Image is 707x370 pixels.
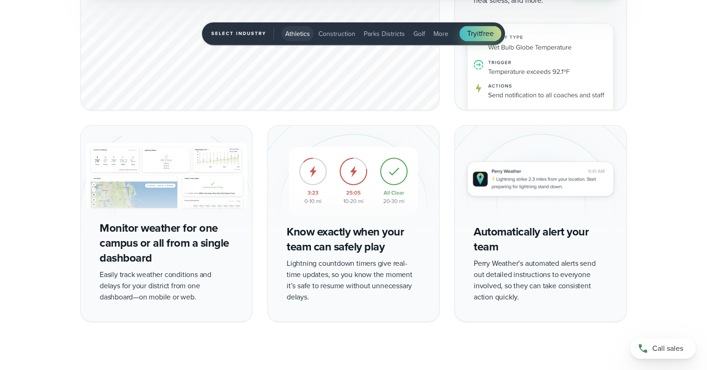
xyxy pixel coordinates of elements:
[413,29,425,39] span: Golf
[281,26,314,41] button: Athletics
[315,26,359,41] button: Construction
[410,26,429,41] button: Golf
[460,26,501,41] a: Tryitfree
[360,26,409,41] button: Parks Districts
[630,338,696,359] a: Call sales
[285,29,310,39] span: Athletics
[433,29,448,39] span: More
[652,343,683,354] span: Call sales
[318,29,355,39] span: Construction
[430,26,452,41] button: More
[211,28,274,39] span: Select Industry
[364,29,405,39] span: Parks Districts
[467,28,493,39] span: Try free
[477,28,481,39] span: it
